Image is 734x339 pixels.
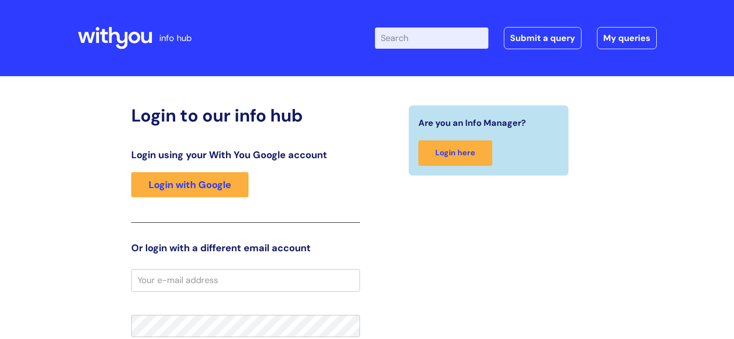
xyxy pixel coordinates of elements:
[504,27,582,49] a: Submit a query
[131,172,249,197] a: Login with Google
[131,242,360,254] h3: Or login with a different email account
[131,149,360,161] h3: Login using your With You Google account
[597,27,657,49] a: My queries
[159,30,192,46] p: info hub
[131,269,360,291] input: Your e-mail address
[418,140,492,166] a: Login here
[131,105,360,126] h2: Login to our info hub
[418,115,526,131] span: Are you an Info Manager?
[375,27,488,49] input: Search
